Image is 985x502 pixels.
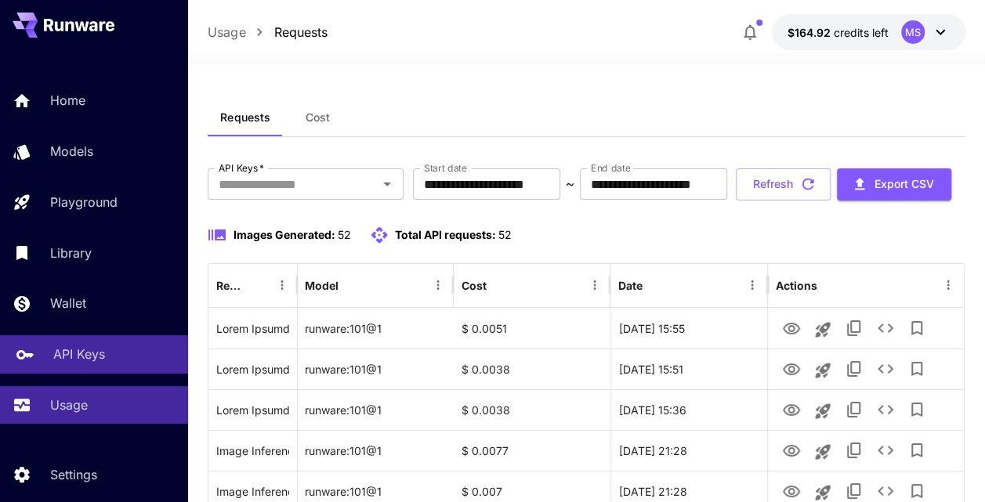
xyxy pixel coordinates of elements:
button: Add to library [901,394,932,425]
div: $ 0.0051 [454,308,610,349]
button: Menu [427,274,449,296]
button: Export CSV [837,168,951,200]
button: Copy TaskUUID [838,312,870,344]
button: See details [870,394,901,425]
button: $164.91534MS [772,14,965,50]
span: $164.92 [788,26,834,39]
button: Launch in playground [807,395,838,427]
span: credits left [834,26,889,39]
button: View Image [776,352,807,385]
div: $ 0.0038 [454,349,610,389]
p: Wallet [50,294,86,312]
p: ~ [566,175,574,193]
p: Models [50,142,93,161]
span: Images Generated: [233,228,335,241]
button: Launch in playground [807,314,838,345]
div: $ 0.0038 [454,389,610,430]
span: Total API requests: [395,228,496,241]
button: Launch in playground [807,436,838,468]
span: 52 [338,228,351,241]
a: Requests [273,23,327,42]
div: Actions [776,279,817,292]
label: API Keys [219,161,264,175]
span: Cost [306,110,330,125]
button: Menu [937,274,959,296]
div: MS [901,20,925,44]
button: View Image [776,312,807,344]
p: Library [50,244,92,262]
button: Copy TaskUUID [838,353,870,385]
label: Start date [424,161,467,175]
button: View Image [776,393,807,425]
button: Menu [741,274,763,296]
button: Menu [271,274,293,296]
div: 27 Aug, 2025 15:51 [610,349,767,389]
div: Click to copy prompt [216,309,289,349]
div: Cost [462,279,487,292]
button: Copy TaskUUID [838,435,870,466]
div: runware:101@1 [297,389,454,430]
div: $164.91534 [788,24,889,41]
button: Add to library [901,312,932,344]
button: Copy TaskUUID [838,394,870,425]
button: Launch in playground [807,355,838,386]
p: Playground [50,193,118,211]
div: Click to copy prompt [216,390,289,430]
div: runware:101@1 [297,308,454,349]
button: Open [376,173,398,195]
div: runware:101@1 [297,349,454,389]
nav: breadcrumb [208,23,327,42]
div: $ 0.0077 [454,430,610,471]
a: Usage [208,23,245,42]
div: 27 Aug, 2025 15:55 [610,308,767,349]
p: Usage [50,395,88,414]
div: Request [216,279,248,292]
button: Sort [644,274,666,296]
p: Settings [50,465,97,484]
div: Model [305,279,339,292]
div: 25 Aug, 2025 21:28 [610,430,767,471]
button: See details [870,353,901,385]
span: Requests [220,110,270,125]
div: Date [618,279,643,292]
button: Add to library [901,435,932,466]
label: End date [591,161,630,175]
button: Sort [249,274,271,296]
button: View Image [776,434,807,466]
div: runware:101@1 [297,430,454,471]
button: Add to library [901,353,932,385]
button: Sort [340,274,362,296]
div: Click to copy prompt [216,431,289,471]
button: Refresh [736,168,831,200]
div: 27 Aug, 2025 15:36 [610,389,767,430]
button: See details [870,312,901,344]
button: Sort [488,274,510,296]
button: Menu [584,274,606,296]
span: 52 [498,228,512,241]
button: See details [870,435,901,466]
div: Click to copy prompt [216,349,289,389]
p: Home [50,91,85,110]
p: API Keys [53,345,105,363]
